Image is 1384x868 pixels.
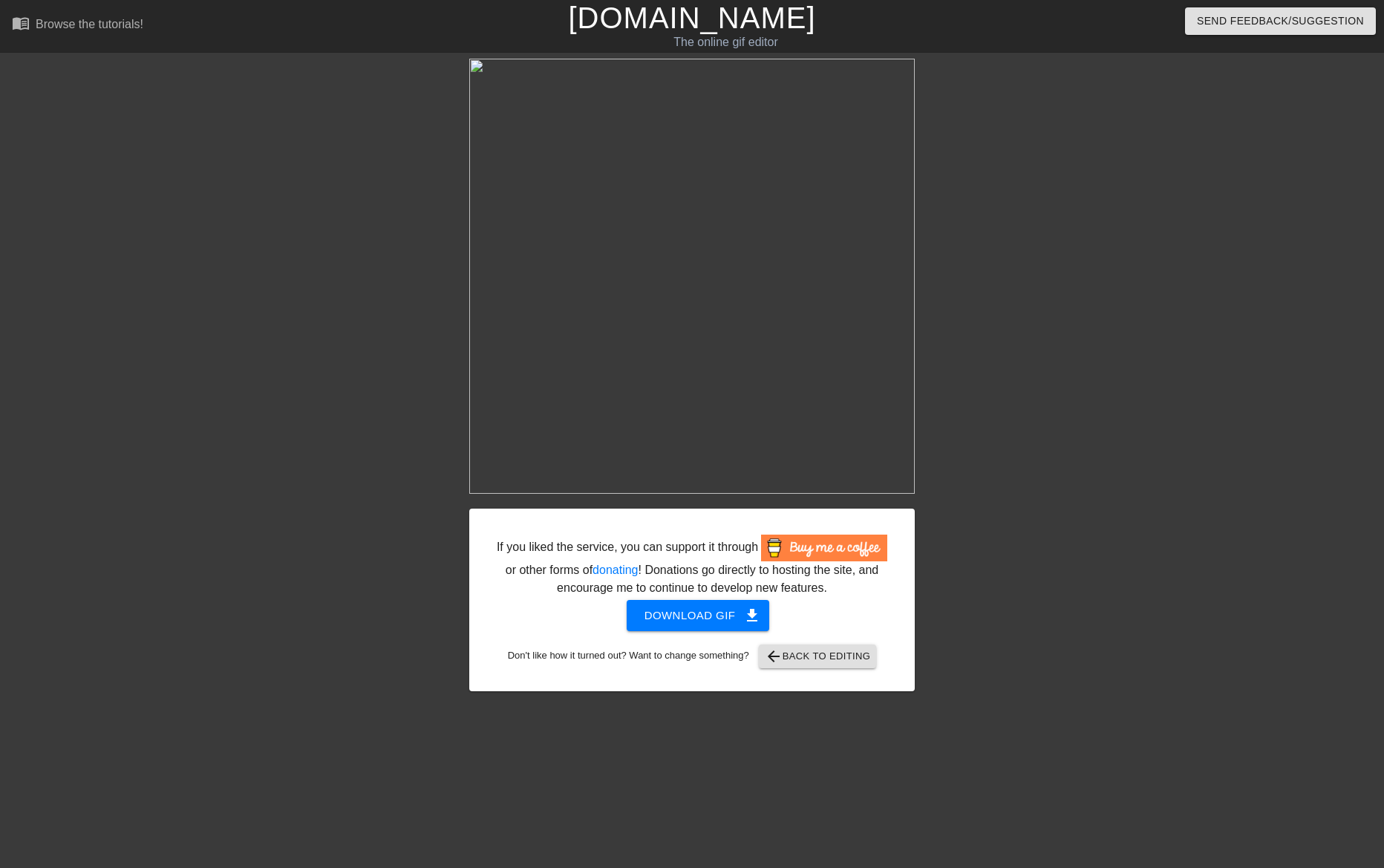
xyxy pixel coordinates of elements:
[593,564,638,576] a: donating
[761,535,887,561] img: Buy Me A Coffee
[495,535,889,597] div: If you liked the service, you can support it through or other forms of ! Donations go directly to...
[492,645,892,668] div: Don't like how it turned out? Want to change something?
[765,647,871,665] span: Back to Editing
[469,33,982,51] div: The online gif editor
[12,14,30,32] span: menu_book
[615,608,770,621] a: Download gif
[627,600,770,631] button: Download gif
[765,647,783,665] span: arrow_back
[568,1,815,34] a: [DOMAIN_NAME]
[1185,7,1376,35] button: Send Feedback/Suggestion
[759,645,877,668] button: Back to Editing
[743,607,761,624] span: get_app
[469,59,915,494] img: PSoCinF2.gif
[36,18,143,30] div: Browse the tutorials!
[12,14,143,37] a: Browse the tutorials!
[644,606,752,625] span: Download gif
[1197,12,1364,30] span: Send Feedback/Suggestion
